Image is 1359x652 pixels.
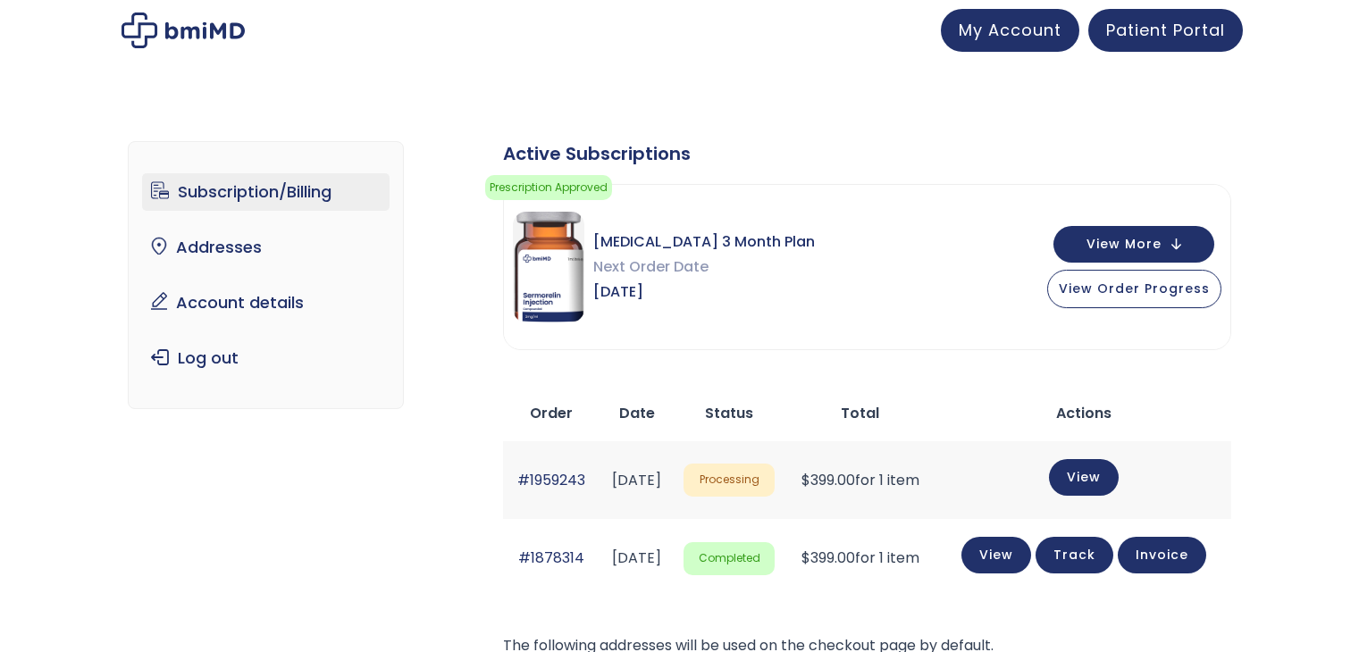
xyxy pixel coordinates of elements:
[619,403,655,423] span: Date
[941,9,1079,52] a: My Account
[1049,459,1119,496] a: View
[485,175,612,200] span: Prescription Approved
[593,230,815,255] span: [MEDICAL_DATA] 3 Month Plan
[530,403,573,423] span: Order
[517,470,585,490] a: #1959243
[705,403,753,423] span: Status
[142,173,390,211] a: Subscription/Billing
[1036,537,1113,573] a: Track
[961,537,1031,573] a: View
[841,403,879,423] span: Total
[801,548,855,568] span: 399.00
[684,464,775,497] span: Processing
[684,542,775,575] span: Completed
[503,141,1231,166] div: Active Subscriptions
[142,284,390,322] a: Account details
[142,339,390,377] a: Log out
[593,255,815,280] span: Next Order Date
[1088,9,1243,52] a: Patient Portal
[1086,238,1162,250] span: View More
[801,470,855,490] span: 399.00
[122,13,245,48] img: My account
[142,229,390,266] a: Addresses
[513,212,584,322] img: Sermorelin 3 Month Plan
[612,548,661,568] time: [DATE]
[1047,270,1221,308] button: View Order Progress
[959,19,1061,41] span: My Account
[801,548,810,568] span: $
[518,548,584,568] a: #1878314
[1106,19,1225,41] span: Patient Portal
[1118,537,1206,573] a: Invoice
[1059,280,1210,297] span: View Order Progress
[1053,226,1214,263] button: View More
[593,280,815,305] span: [DATE]
[784,441,936,519] td: for 1 item
[128,141,404,409] nav: Account pages
[801,470,810,490] span: $
[612,470,661,490] time: [DATE]
[1056,403,1112,423] span: Actions
[784,519,936,597] td: for 1 item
